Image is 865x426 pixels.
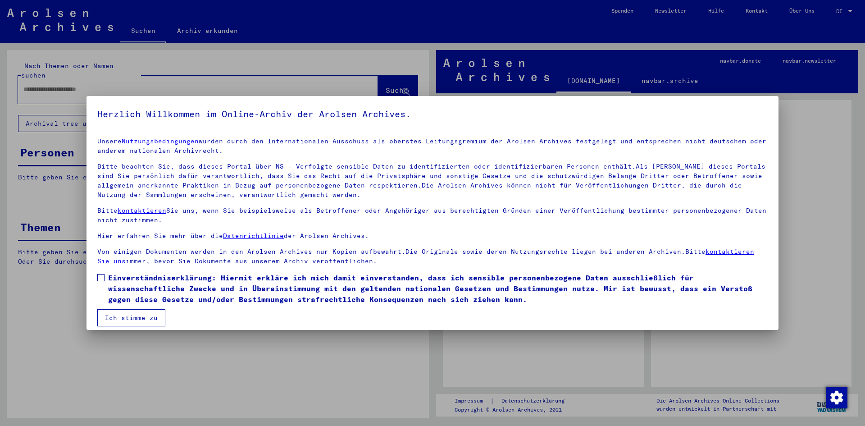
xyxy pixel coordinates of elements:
h5: Herzlich Willkommen im Online-Archiv der Arolsen Archives. [97,107,768,121]
p: Bitte Sie uns, wenn Sie beispielsweise als Betroffener oder Angehöriger aus berechtigten Gründen ... [97,206,768,225]
a: Datenrichtlinie [223,232,284,240]
p: Hier erfahren Sie mehr über die der Arolsen Archives. [97,231,768,241]
a: Nutzungsbedingungen [122,137,199,145]
a: kontaktieren Sie uns [97,247,754,265]
p: Bitte beachten Sie, dass dieses Portal über NS - Verfolgte sensible Daten zu identifizierten oder... [97,162,768,200]
button: Ich stimme zu [97,309,165,326]
a: kontaktieren [118,206,166,215]
img: Zustimmung ändern [826,387,847,408]
p: Unsere wurden durch den Internationalen Ausschuss als oberstes Leitungsgremium der Arolsen Archiv... [97,137,768,156]
span: Einverständniserklärung: Hiermit erkläre ich mich damit einverstanden, dass ich sensible personen... [108,272,768,305]
p: Von einigen Dokumenten werden in den Arolsen Archives nur Kopien aufbewahrt.Die Originale sowie d... [97,247,768,266]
